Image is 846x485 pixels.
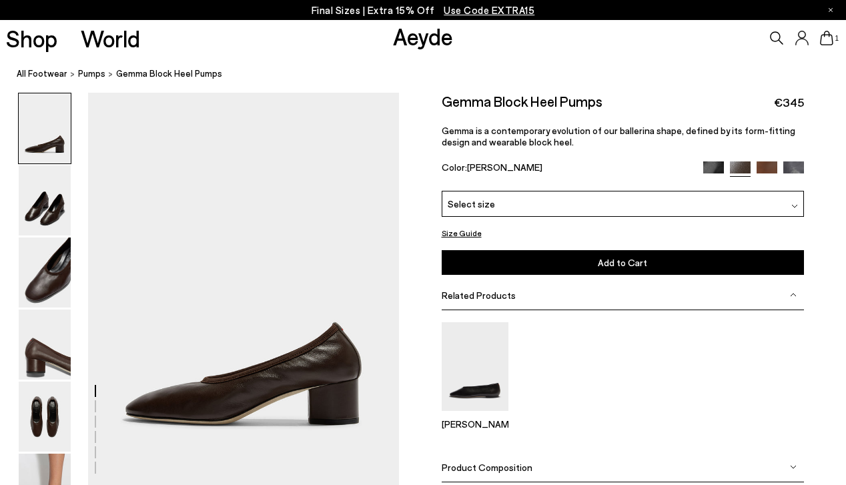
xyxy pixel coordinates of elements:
[442,418,508,430] p: [PERSON_NAME]
[790,292,797,298] img: svg%3E
[19,237,71,308] img: Gemma Block Heel Pumps - Image 3
[442,462,532,473] span: Product Composition
[442,290,516,301] span: Related Products
[81,27,140,50] a: World
[820,31,833,45] a: 1
[19,93,71,163] img: Gemma Block Heel Pumps - Image 1
[467,161,542,173] span: [PERSON_NAME]
[19,165,71,235] img: Gemma Block Heel Pumps - Image 2
[19,310,71,380] img: Gemma Block Heel Pumps - Image 4
[790,464,797,470] img: svg%3E
[442,402,508,430] a: Kirsten Ballet Flats [PERSON_NAME]
[442,93,602,109] h2: Gemma Block Heel Pumps
[393,22,453,50] a: Aeyde
[442,225,482,241] button: Size Guide
[442,250,804,275] button: Add to Cart
[78,68,105,79] span: Pumps
[312,2,535,19] p: Final Sizes | Extra 15% Off
[6,27,57,50] a: Shop
[774,94,804,111] span: €345
[444,4,534,16] span: Navigate to /collections/ss25-final-sizes
[116,67,222,81] span: Gemma Block Heel Pumps
[78,67,105,81] a: Pumps
[448,197,495,211] span: Select size
[598,257,647,268] span: Add to Cart
[833,35,840,42] span: 1
[17,67,67,81] a: All Footwear
[442,161,692,177] div: Color:
[19,382,71,452] img: Gemma Block Heel Pumps - Image 5
[442,322,508,411] img: Kirsten Ballet Flats
[442,125,804,147] p: Gemma is a contemporary evolution of our ballerina shape, defined by its form-fitting design and ...
[17,56,846,93] nav: breadcrumb
[791,203,798,209] img: svg%3E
